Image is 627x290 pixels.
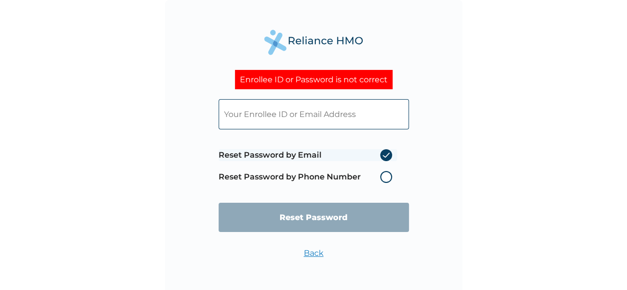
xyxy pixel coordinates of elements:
[219,149,397,161] label: Reset Password by Email
[235,70,393,89] div: Enrollee ID or Password is not correct
[219,171,397,183] label: Reset Password by Phone Number
[304,248,324,258] a: Back
[264,30,363,55] img: Reliance Health's Logo
[219,144,397,188] span: Password reset method
[219,203,409,232] input: Reset Password
[219,99,409,129] input: Your Enrollee ID or Email Address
